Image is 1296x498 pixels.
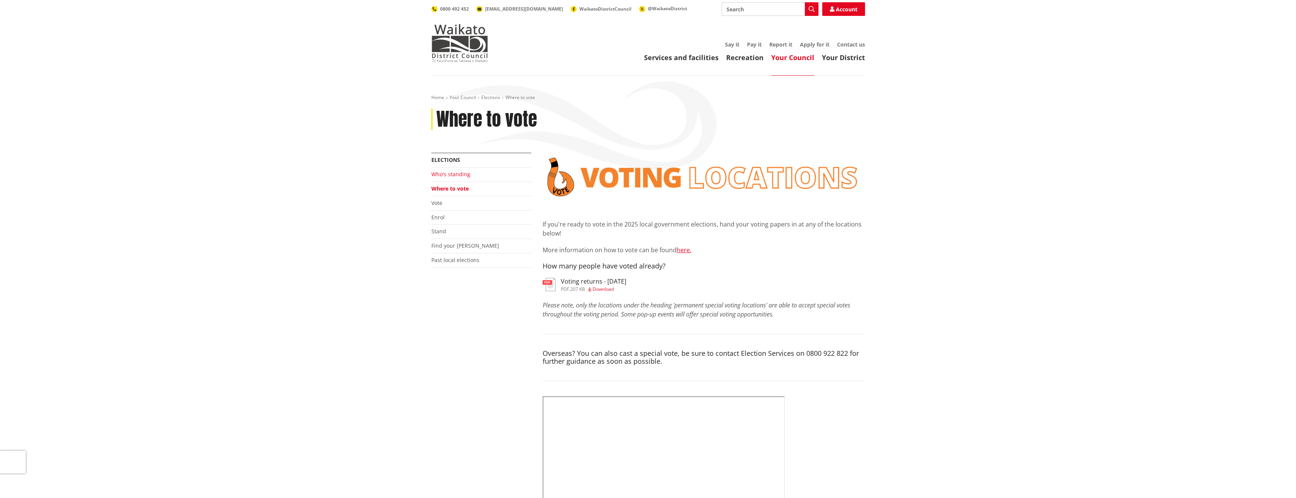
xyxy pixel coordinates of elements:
span: 0800 492 452 [440,6,469,12]
nav: breadcrumb [431,95,865,101]
img: Waikato District Council - Te Kaunihera aa Takiwaa o Waikato [431,24,488,62]
a: Say it [725,41,739,48]
a: Pay it [747,41,762,48]
a: Services and facilities [644,53,719,62]
a: @WaikatoDistrict [639,5,687,12]
h1: Where to vote [436,109,537,130]
a: Past local elections [431,256,479,264]
a: [EMAIL_ADDRESS][DOMAIN_NAME] [476,6,563,12]
iframe: Messenger Launcher [1261,466,1288,493]
input: Search input [722,2,818,16]
p: If you're ready to vote in the 2025 local government elections, hand your voting papers in at any... [543,220,865,238]
a: Recreation [726,53,764,62]
span: Where to vote [506,94,535,101]
p: More information on how to vote can be found [543,245,865,254]
em: Please note, only the locations under the heading 'permanent special voting locations' are able t... [543,301,850,318]
a: Elections [431,156,460,163]
a: Stand [431,228,446,235]
span: @WaikatoDistrict [648,5,687,12]
h4: Overseas? You can also cast a special vote, be sure to contact Election Services on 0800 922 822 ... [543,349,865,366]
a: 0800 492 452 [431,6,469,12]
a: Contact us [837,41,865,48]
a: Your District [822,53,865,62]
a: Who's standing [431,171,470,178]
a: Your Council [450,94,476,101]
a: Elections [481,94,500,101]
h3: Voting returns - [DATE] [561,278,626,285]
span: 207 KB [570,286,585,292]
a: Home [431,94,444,101]
a: Your Council [771,53,814,62]
a: Vote [431,199,442,206]
span: WaikatoDistrictCouncil [579,6,632,12]
h4: How many people have voted already? [543,262,865,270]
a: Account [822,2,865,16]
a: Where to vote [431,185,469,192]
a: Find your [PERSON_NAME] [431,242,499,249]
span: [EMAIL_ADDRESS][DOMAIN_NAME] [485,6,563,12]
span: pdf [561,286,569,292]
a: here. [677,246,691,254]
img: voting locations banner [543,153,865,201]
div: , [561,287,626,292]
a: Voting returns - [DATE] pdf,207 KB Download [543,278,626,292]
span: Download [593,286,614,292]
a: Report it [769,41,792,48]
a: WaikatoDistrictCouncil [571,6,632,12]
a: Enrol [431,214,445,221]
img: document-pdf.svg [543,278,555,291]
a: Apply for it [800,41,829,48]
